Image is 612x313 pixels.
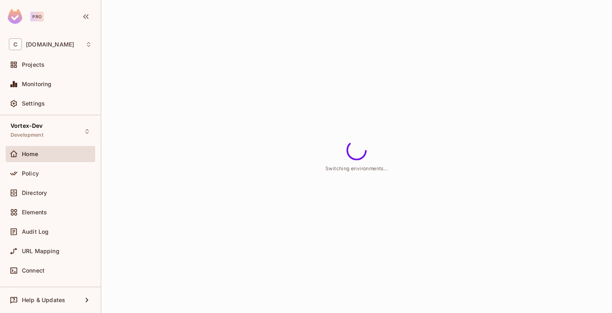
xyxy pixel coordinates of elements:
[22,61,45,68] span: Projects
[11,132,43,138] span: Development
[30,12,44,21] div: Pro
[22,228,49,235] span: Audit Log
[22,190,47,196] span: Directory
[9,38,22,50] span: C
[22,100,45,107] span: Settings
[325,165,388,171] span: Switching environments...
[22,267,45,274] span: Connect
[26,41,74,48] span: Workspace: consoleconnect.com
[22,151,38,157] span: Home
[22,248,59,254] span: URL Mapping
[8,9,22,24] img: SReyMgAAAABJRU5ErkJggg==
[22,297,65,303] span: Help & Updates
[11,123,43,129] span: Vortex-Dev
[22,81,52,87] span: Monitoring
[22,170,39,177] span: Policy
[22,209,47,216] span: Elements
